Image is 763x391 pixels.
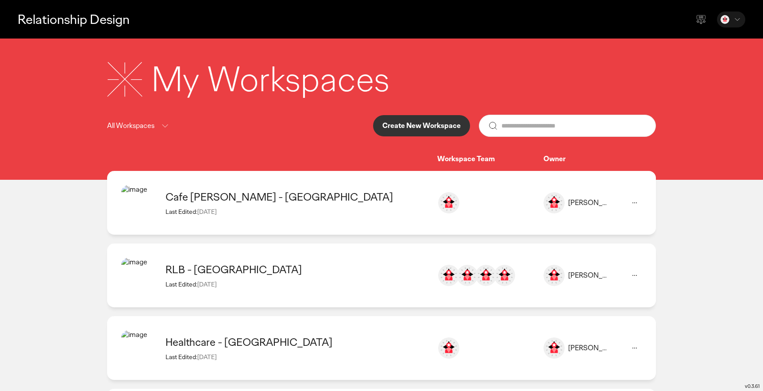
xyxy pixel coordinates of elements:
div: Healthcare - United States [166,335,428,349]
button: Create New Workspace [373,115,470,136]
div: [PERSON_NAME] [568,198,610,208]
img: johnny.watters@ogilvy.com [457,265,478,286]
img: image [543,265,565,286]
div: Cafe Mary Grace - Philippines [166,190,428,204]
span: [DATE] [197,280,216,288]
p: All Workspaces [107,120,154,132]
img: becky.wagner@lacek.com [438,337,459,359]
img: image [121,330,157,366]
span: [DATE] [197,208,216,216]
img: image [543,337,565,359]
img: ed.turner@ogilvy.com [438,265,459,286]
div: Owner [543,155,642,164]
img: paul.dellow@ogilvy.com [494,265,515,286]
img: image [543,192,565,213]
img: nishal.john@ogilvy.com [475,265,497,286]
div: RLB - EUROPE [166,263,428,276]
img: carissa.ostonal@ogilvy.com [438,192,459,213]
div: Workspace Team [437,155,543,164]
p: Relationship Design [18,10,130,28]
div: Last Edited: [166,353,428,361]
img: image [121,258,157,293]
div: Send feedback [690,9,712,30]
p: Create New Workspace [382,122,461,129]
div: Last Edited: [166,208,428,216]
span: [DATE] [197,353,216,361]
img: image [121,185,157,221]
div: [PERSON_NAME] [568,271,610,280]
div: Last Edited: [166,280,428,288]
img: Mayank Jain [721,15,729,24]
div: My Workspaces [151,56,389,102]
div: [PERSON_NAME] [568,344,610,353]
